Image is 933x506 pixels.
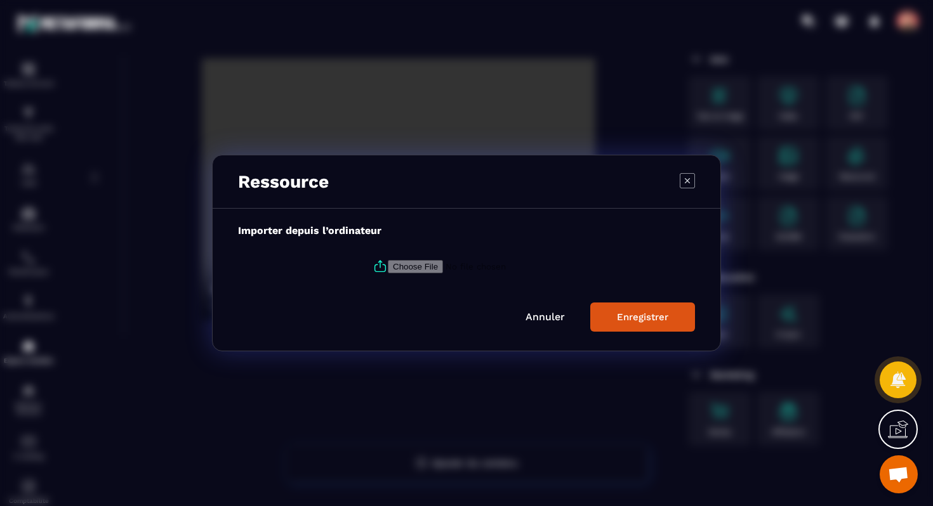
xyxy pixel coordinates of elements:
[880,455,918,493] div: Ouvrir le chat
[617,311,668,323] div: Enregistrer
[590,302,695,332] button: Enregistrer
[238,171,329,192] h3: Ressource
[238,224,381,237] label: Importer depuis l’ordinateur
[526,311,565,323] a: Annuler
